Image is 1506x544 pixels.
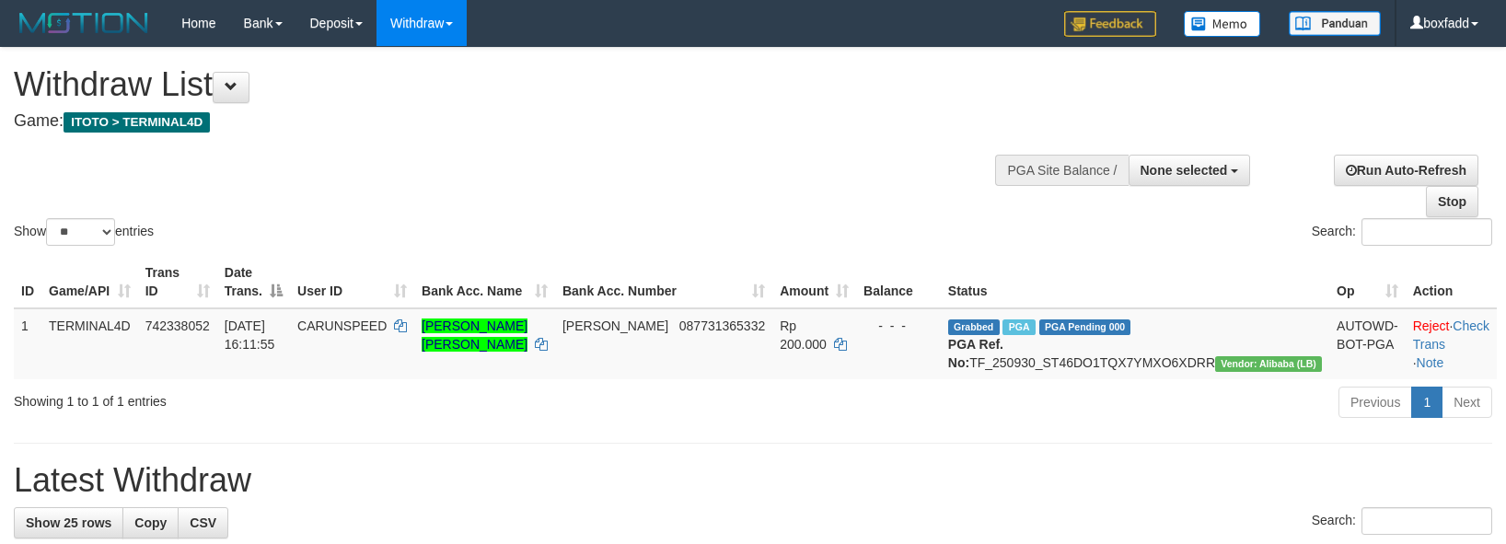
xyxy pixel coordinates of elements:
th: Trans ID: activate to sort column ascending [138,256,217,308]
label: Search: [1312,507,1492,535]
span: PGA Pending [1039,319,1131,335]
span: None selected [1141,163,1228,178]
span: ITOTO > TERMINAL4D [64,112,210,133]
a: Reject [1413,318,1450,333]
th: User ID: activate to sort column ascending [290,256,414,308]
span: [PERSON_NAME] [562,318,668,333]
th: Status [941,256,1329,308]
th: Bank Acc. Name: activate to sort column ascending [414,256,555,308]
select: Showentries [46,218,115,246]
label: Search: [1312,218,1492,246]
span: Grabbed [948,319,1000,335]
td: AUTOWD-BOT-PGA [1329,308,1406,379]
th: Game/API: activate to sort column ascending [41,256,138,308]
img: panduan.png [1289,11,1381,36]
td: TF_250930_ST46DO1TQX7YMXO6XDRR [941,308,1329,379]
div: PGA Site Balance / [995,155,1128,186]
a: CSV [178,507,228,538]
span: CSV [190,515,216,530]
h4: Game: [14,112,986,131]
div: Showing 1 to 1 of 1 entries [14,385,614,411]
input: Search: [1361,507,1492,535]
label: Show entries [14,218,154,246]
a: Check Trans [1413,318,1489,352]
h1: Latest Withdraw [14,462,1492,499]
th: Balance [856,256,941,308]
div: - - - [863,317,933,335]
th: ID [14,256,41,308]
span: Copy 087731365332 to clipboard [679,318,765,333]
button: None selected [1129,155,1251,186]
td: · · [1406,308,1497,379]
span: 742338052 [145,318,210,333]
input: Search: [1361,218,1492,246]
th: Op: activate to sort column ascending [1329,256,1406,308]
span: [DATE] 16:11:55 [225,318,275,352]
span: CARUNSPEED [297,318,387,333]
td: TERMINAL4D [41,308,138,379]
h1: Withdraw List [14,66,986,103]
span: Rp 200.000 [780,318,827,352]
span: Marked by boxzainul [1002,319,1035,335]
img: MOTION_logo.png [14,9,154,37]
a: [PERSON_NAME] [PERSON_NAME] [422,318,527,352]
a: Copy [122,507,179,538]
img: Button%20Memo.svg [1184,11,1261,37]
a: Note [1417,355,1444,370]
th: Bank Acc. Number: activate to sort column ascending [555,256,772,308]
a: 1 [1411,387,1442,418]
b: PGA Ref. No: [948,337,1003,370]
td: 1 [14,308,41,379]
span: Copy [134,515,167,530]
a: Run Auto-Refresh [1334,155,1478,186]
th: Date Trans.: activate to sort column descending [217,256,290,308]
a: Previous [1338,387,1412,418]
th: Action [1406,256,1497,308]
span: Vendor URL: https://dashboard.q2checkout.com/secure [1215,356,1322,372]
th: Amount: activate to sort column ascending [772,256,856,308]
a: Next [1442,387,1492,418]
a: Stop [1426,186,1478,217]
img: Feedback.jpg [1064,11,1156,37]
